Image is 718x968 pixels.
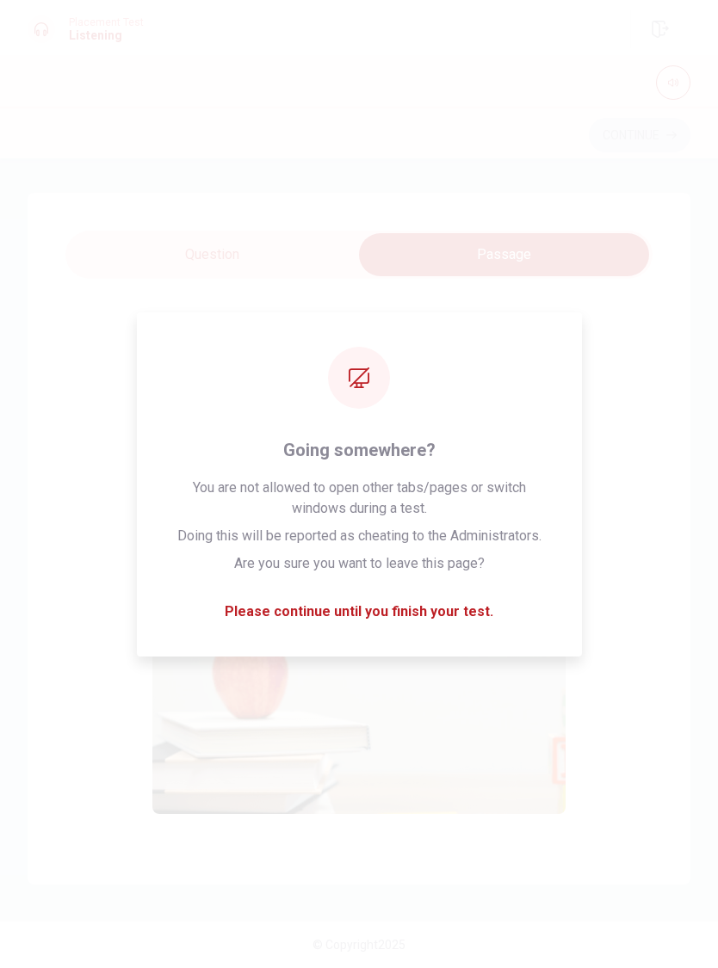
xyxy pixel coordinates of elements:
[498,497,559,539] span: 03m 58s
[266,418,453,439] span: Discussing a Travel Itinerary
[152,539,566,814] img: Discussing a Travel Itinerary
[69,28,144,42] h1: Listening
[69,16,144,28] span: Placement Test
[313,938,405,952] span: © Copyright 2025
